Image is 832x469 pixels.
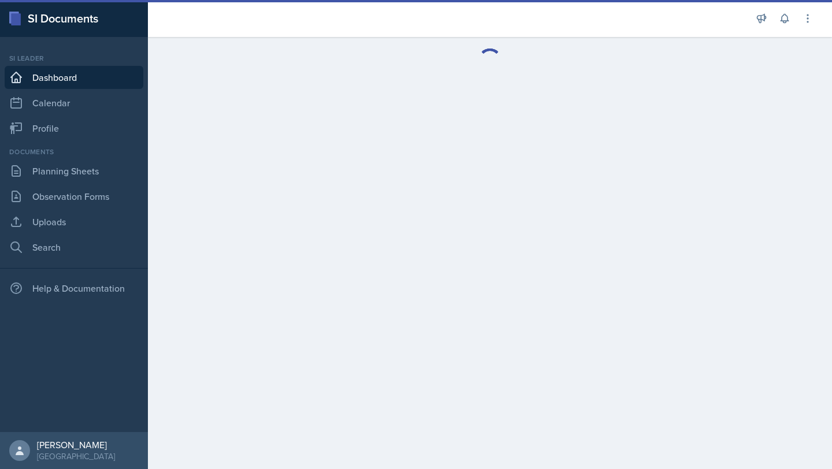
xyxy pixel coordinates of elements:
div: [PERSON_NAME] [37,439,115,451]
a: Uploads [5,210,143,233]
div: Help & Documentation [5,277,143,300]
div: Si leader [5,53,143,64]
a: Observation Forms [5,185,143,208]
a: Dashboard [5,66,143,89]
div: Documents [5,147,143,157]
a: Planning Sheets [5,159,143,183]
a: Calendar [5,91,143,114]
a: Profile [5,117,143,140]
div: [GEOGRAPHIC_DATA] [37,451,115,462]
a: Search [5,236,143,259]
